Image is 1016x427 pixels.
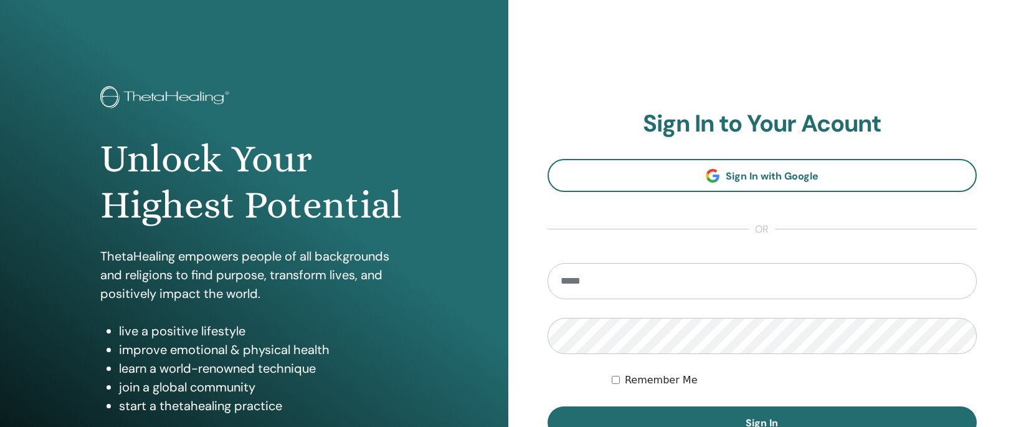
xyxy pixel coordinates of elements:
li: join a global community [119,378,408,396]
h2: Sign In to Your Acount [548,110,977,138]
div: Keep me authenticated indefinitely or until I manually logout [612,373,977,388]
span: Sign In with Google [726,170,819,183]
h1: Unlock Your Highest Potential [100,136,408,229]
li: learn a world-renowned technique [119,359,408,378]
li: live a positive lifestyle [119,322,408,340]
li: improve emotional & physical health [119,340,408,359]
li: start a thetahealing practice [119,396,408,415]
span: or [749,222,775,237]
p: ThetaHealing empowers people of all backgrounds and religions to find purpose, transform lives, a... [100,247,408,303]
a: Sign In with Google [548,159,977,192]
label: Remember Me [625,373,698,388]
